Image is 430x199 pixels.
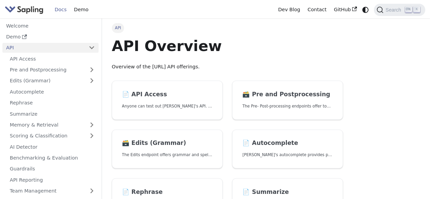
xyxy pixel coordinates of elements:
img: Sapling.ai [5,5,44,15]
p: Anyone can test out Sapling's API. To get started with the API, simply: [122,103,212,110]
span: API [112,23,124,33]
a: Edits (Grammar) [6,76,99,86]
a: 📄️ Autocomplete[PERSON_NAME]'s autocomplete provides predictions of the next few characters or words [232,130,343,169]
a: Demo [70,4,92,15]
a: 🗃️ Edits (Grammar)The Edits endpoint offers grammar and spell checking. [112,130,223,169]
a: Guardrails [6,164,99,174]
a: Contact [304,4,330,15]
span: Search [383,7,405,13]
h2: API Access [122,91,212,98]
h2: Edits (Grammar) [122,139,212,147]
a: 📄️ API AccessAnyone can test out [PERSON_NAME]'s API. To get started with the API, simply: [112,81,223,120]
a: Summarize [6,109,99,119]
kbd: K [413,6,420,13]
button: Collapse sidebar category 'API' [85,43,99,53]
a: AI Detector [6,142,99,152]
h2: Pre and Postprocessing [242,91,333,98]
a: Team Management [6,186,99,196]
a: Dev Blog [274,4,304,15]
a: Welcome [2,21,99,31]
p: The Edits endpoint offers grammar and spell checking. [122,152,212,158]
a: API Reporting [6,175,99,185]
a: Sapling.ai [5,5,46,15]
a: Memory & Retrieval [6,120,99,130]
a: GitHub [330,4,360,15]
a: Rephrase [6,98,99,108]
a: API [2,43,85,53]
p: Overview of the [URL] API offerings. [112,63,343,71]
button: Search (Ctrl+K) [374,4,425,16]
h2: Rephrase [122,188,212,196]
h2: Summarize [242,188,333,196]
a: API Access [6,54,99,64]
a: Autocomplete [6,87,99,97]
h1: API Overview [112,37,343,55]
p: The Pre- Post-processing endpoints offer tools for preparing your text data for ingestation as we... [242,103,333,110]
a: Demo [2,32,99,42]
nav: Breadcrumbs [112,23,343,33]
button: Switch between dark and light mode (currently system mode) [361,5,371,15]
p: Sapling's autocomplete provides predictions of the next few characters or words [242,152,333,158]
a: Docs [51,4,70,15]
a: 🗃️ Pre and PostprocessingThe Pre- Post-processing endpoints offer tools for preparing your text d... [232,81,343,120]
h2: Autocomplete [242,139,333,147]
a: Scoring & Classification [6,131,99,141]
a: Pre and Postprocessing [6,65,99,75]
a: Benchmarking & Evaluation [6,153,99,163]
